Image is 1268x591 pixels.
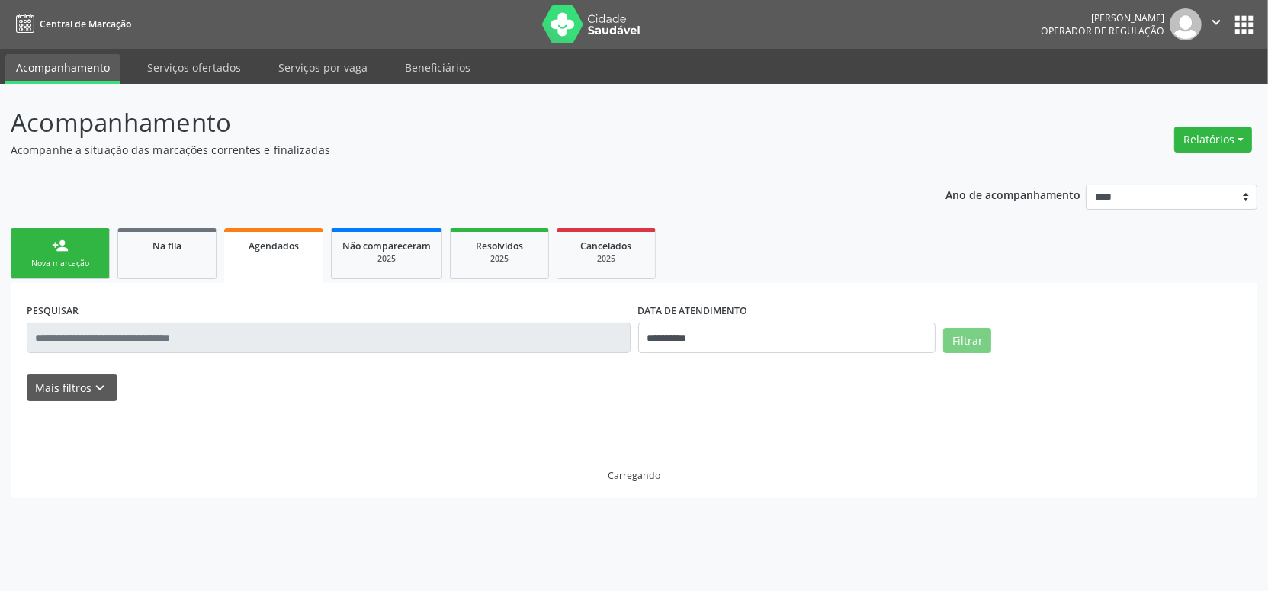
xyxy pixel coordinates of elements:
[1170,8,1202,40] img: img
[5,54,120,84] a: Acompanhamento
[11,11,131,37] a: Central de Marcação
[249,239,299,252] span: Agendados
[342,253,431,265] div: 2025
[136,54,252,81] a: Serviços ofertados
[461,253,538,265] div: 2025
[394,54,481,81] a: Beneficiários
[1041,11,1164,24] div: [PERSON_NAME]
[22,258,98,269] div: Nova marcação
[92,380,109,397] i: keyboard_arrow_down
[27,299,79,323] label: PESQUISAR
[581,239,632,252] span: Cancelados
[11,104,884,142] p: Acompanhamento
[268,54,378,81] a: Serviços por vaga
[568,253,644,265] div: 2025
[1041,24,1164,37] span: Operador de regulação
[52,237,69,254] div: person_add
[342,239,431,252] span: Não compareceram
[1231,11,1257,38] button: apps
[152,239,181,252] span: Na fila
[476,239,523,252] span: Resolvidos
[945,185,1080,204] p: Ano de acompanhamento
[40,18,131,31] span: Central de Marcação
[1174,127,1252,153] button: Relatórios
[608,469,660,482] div: Carregando
[943,328,991,354] button: Filtrar
[27,374,117,401] button: Mais filtroskeyboard_arrow_down
[11,142,884,158] p: Acompanhe a situação das marcações correntes e finalizadas
[1202,8,1231,40] button: 
[1208,14,1225,31] i: 
[638,299,748,323] label: DATA DE ATENDIMENTO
